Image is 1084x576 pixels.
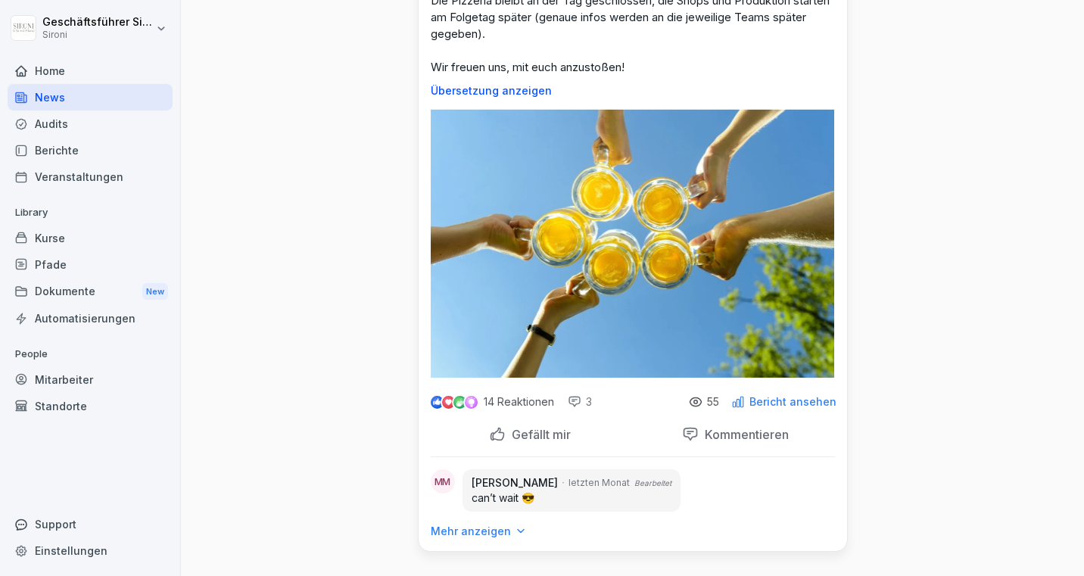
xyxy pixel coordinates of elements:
[443,397,454,408] img: love
[8,393,173,419] a: Standorte
[431,524,511,539] p: Mehr anzeigen
[8,163,173,190] a: Veranstaltungen
[472,490,671,506] p: can’t wait 😎
[431,109,835,378] img: c3opskvpvb4fyncp061j4xa5.png
[634,478,671,489] p: Bearbeitet
[8,137,173,163] a: Berichte
[8,251,173,278] a: Pfade
[8,537,173,564] a: Einstellungen
[506,427,571,442] p: Gefällt mir
[8,511,173,537] div: Support
[568,394,592,409] div: 3
[8,278,173,306] div: Dokumente
[42,16,153,29] p: Geschäftsführer Sironi
[568,476,630,490] p: letzten Monat
[431,396,443,408] img: like
[431,469,455,493] div: MM
[749,396,836,408] p: Bericht ansehen
[8,58,173,84] a: Home
[8,278,173,306] a: DokumenteNew
[707,396,719,408] p: 55
[42,30,153,40] p: Sironi
[8,342,173,366] p: People
[8,305,173,332] a: Automatisierungen
[453,396,466,409] img: celebrate
[8,366,173,393] a: Mitarbeiter
[8,201,173,225] p: Library
[484,396,554,408] p: 14 Reaktionen
[699,427,789,442] p: Kommentieren
[142,283,168,300] div: New
[431,85,835,97] p: Übersetzung anzeigen
[472,475,558,490] p: [PERSON_NAME]
[8,225,173,251] a: Kurse
[465,395,478,409] img: inspiring
[8,111,173,137] a: Audits
[8,84,173,111] a: News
